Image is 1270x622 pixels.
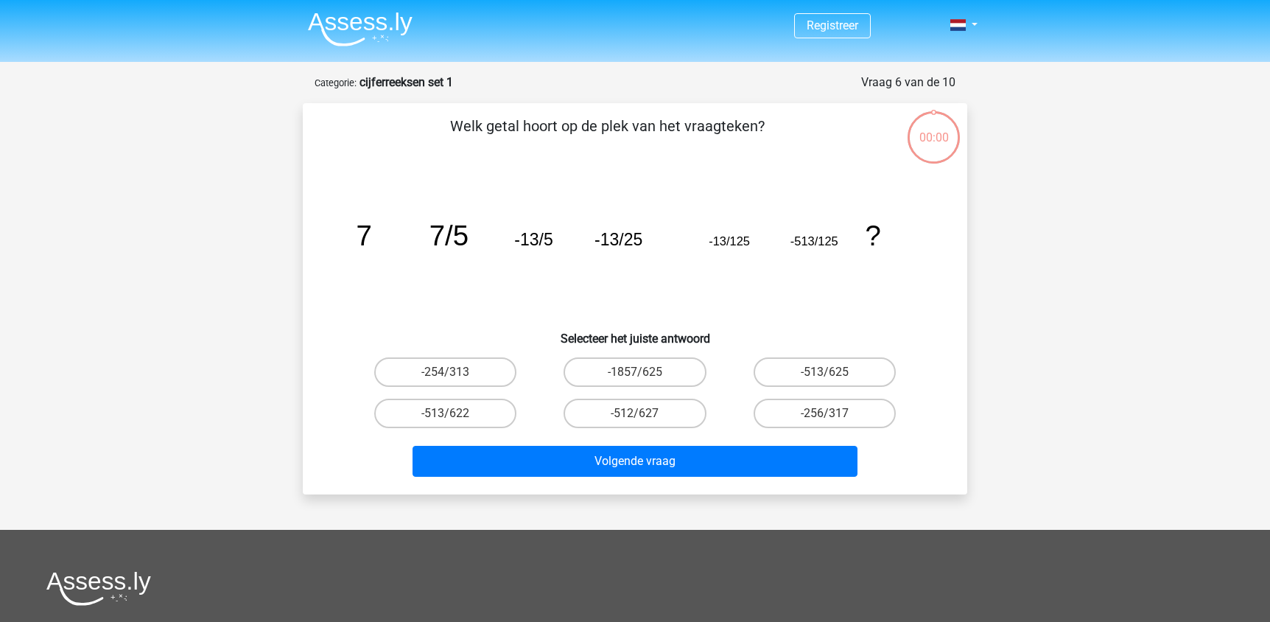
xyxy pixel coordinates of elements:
[413,446,858,477] button: Volgende vraag
[807,18,858,32] a: Registreer
[308,12,413,46] img: Assessly
[754,399,896,428] label: -256/317
[594,230,642,249] tspan: -13/25
[564,399,706,428] label: -512/627
[514,230,552,249] tspan: -13/5
[357,220,372,251] tspan: 7
[754,357,896,387] label: -513/625
[326,115,888,159] p: Welk getal hoort op de plek van het vraagteken?
[326,320,944,346] h6: Selecteer het juiste antwoord
[861,74,955,91] div: Vraag 6 van de 10
[46,571,151,606] img: Assessly logo
[374,357,516,387] label: -254/313
[374,399,516,428] label: -513/622
[906,110,961,147] div: 00:00
[790,234,838,248] tspan: -513/125
[429,220,469,251] tspan: 7/5
[315,77,357,88] small: Categorie:
[709,234,750,248] tspan: -13/125
[865,220,880,251] tspan: ?
[564,357,706,387] label: -1857/625
[359,75,453,89] strong: cijferreeksen set 1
